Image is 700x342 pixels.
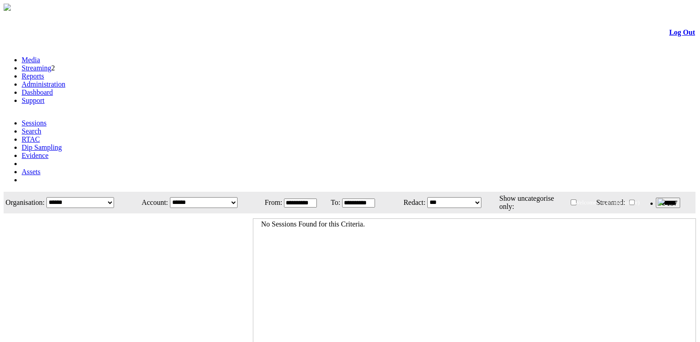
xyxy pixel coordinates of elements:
[22,56,40,64] a: Media
[667,199,677,207] span: 137
[669,28,695,36] a: Log Out
[4,4,11,11] img: arrow-3.png
[261,220,365,228] span: No Sessions Found for this Criteria.
[22,97,45,104] a: Support
[134,193,169,213] td: Account:
[499,194,554,210] span: Show uncategorise only:
[5,193,45,213] td: Organisation:
[22,152,49,159] a: Evidence
[22,168,41,176] a: Assets
[22,64,51,72] a: Streaming
[22,127,41,135] a: Search
[658,199,665,206] img: bell25.png
[22,80,65,88] a: Administration
[22,88,53,96] a: Dashboard
[385,193,426,213] td: Redact:
[259,193,283,213] td: From:
[327,193,340,213] td: To:
[22,72,44,80] a: Reports
[22,143,62,151] a: Dip Sampling
[575,199,640,206] span: Welcome, - (Administrator)
[51,64,55,72] span: 2
[22,119,46,127] a: Sessions
[22,135,40,143] a: RTAC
